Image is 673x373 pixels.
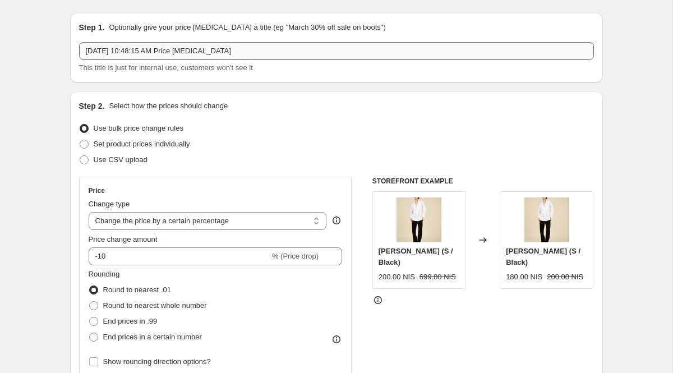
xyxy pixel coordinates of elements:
[524,197,569,242] img: IMG-481_1_80x.jpg
[506,247,580,266] span: [PERSON_NAME] (S / Black)
[547,273,583,281] span: 200.00 NIS
[379,273,415,281] span: 200.00 NIS
[506,273,542,281] span: 180.00 NIS
[94,124,183,132] span: Use bulk price change rules
[103,301,207,310] span: Round to nearest whole number
[272,252,319,260] span: % (Price drop)
[103,333,202,341] span: End prices in a certain number
[109,100,228,112] p: Select how the prices should change
[103,317,158,325] span: End prices in .99
[79,42,594,60] input: 30% off holiday sale
[103,357,211,366] span: Show rounding direction options?
[420,273,456,281] span: 699.00 NIS
[94,155,147,164] span: Use CSV upload
[89,247,270,265] input: -15
[89,186,105,195] h3: Price
[89,270,120,278] span: Rounding
[79,22,105,33] h2: Step 1.
[103,285,171,294] span: Round to nearest .01
[94,140,190,148] span: Set product prices individually
[372,177,594,186] h6: STOREFRONT EXAMPLE
[89,200,130,208] span: Change type
[79,63,253,72] span: This title is just for internal use, customers won't see it
[397,197,441,242] img: IMG-481_1_80x.jpg
[331,215,342,226] div: help
[79,100,105,112] h2: Step 2.
[109,22,385,33] p: Optionally give your price [MEDICAL_DATA] a title (eg "March 30% off sale on boots")
[89,235,158,243] span: Price change amount
[379,247,453,266] span: [PERSON_NAME] (S / Black)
